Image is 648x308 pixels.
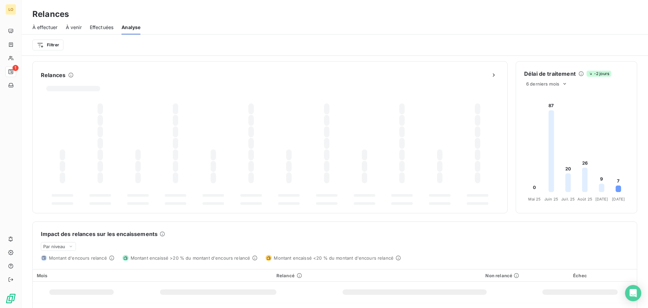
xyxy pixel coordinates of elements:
[5,293,16,304] img: Logo LeanPay
[274,255,394,261] span: Montant encaissé <20 % du montant d'encours relancé
[32,24,58,31] span: À effectuer
[587,71,611,77] span: -2 jours
[544,197,558,202] tspan: Juin 25
[41,230,158,238] h6: Impact des relances sur les encaissements
[612,197,625,202] tspan: [DATE]
[527,273,633,278] div: Échec
[12,65,19,71] span: 1
[625,285,641,301] div: Open Intercom Messenger
[561,197,575,202] tspan: Juil. 25
[595,197,608,202] tspan: [DATE]
[122,24,140,31] span: Analyse
[131,255,250,261] span: Montant encaissé >20 % du montant d'encours relancé
[49,255,107,261] span: Montant d'encours relancé
[41,71,65,79] h6: Relances
[37,273,126,278] div: Mois
[66,24,82,31] span: À venir
[32,40,63,50] button: Filtrer
[524,70,576,78] h6: Délai de traitement
[32,8,69,20] h3: Relances
[134,273,302,278] div: Relancé
[310,273,519,278] div: Non relancé
[43,244,65,249] span: Par niveau
[577,197,592,202] tspan: Août 25
[526,81,559,87] span: 6 derniers mois
[90,24,114,31] span: Effectuées
[528,197,541,202] tspan: Mai 25
[5,4,16,15] div: LO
